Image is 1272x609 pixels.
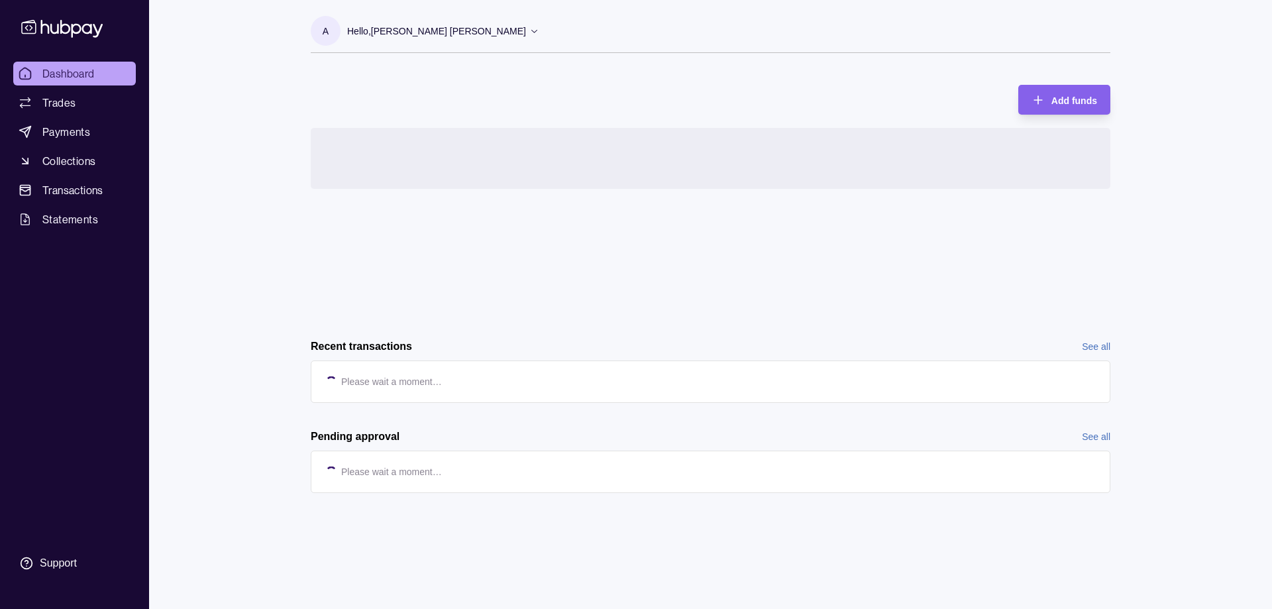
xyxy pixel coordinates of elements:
[42,66,95,82] span: Dashboard
[311,339,412,354] h2: Recent transactions
[40,556,77,571] div: Support
[1018,85,1110,115] button: Add funds
[1082,339,1110,354] a: See all
[1051,95,1097,106] span: Add funds
[13,549,136,577] a: Support
[341,374,442,389] p: Please wait a moment…
[13,149,136,173] a: Collections
[323,24,329,38] p: A
[42,124,90,140] span: Payments
[311,429,399,444] h2: Pending approval
[42,95,76,111] span: Trades
[42,211,98,227] span: Statements
[1082,429,1110,444] a: See all
[13,62,136,85] a: Dashboard
[13,207,136,231] a: Statements
[42,153,95,169] span: Collections
[42,182,103,198] span: Transactions
[13,178,136,202] a: Transactions
[347,24,526,38] p: Hello, [PERSON_NAME] [PERSON_NAME]
[341,465,442,479] p: Please wait a moment…
[13,91,136,115] a: Trades
[13,120,136,144] a: Payments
